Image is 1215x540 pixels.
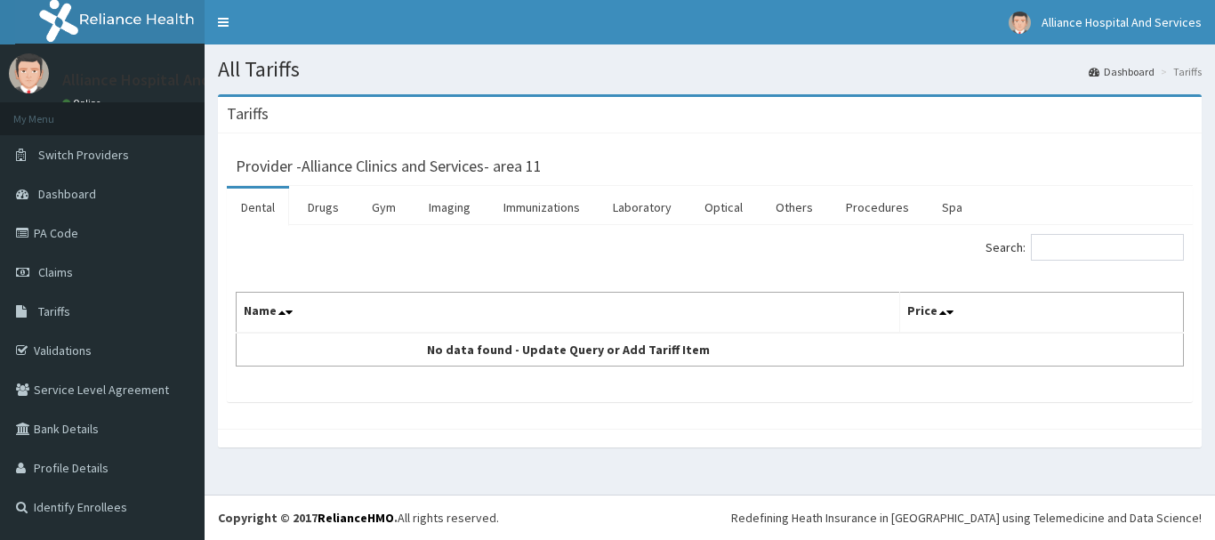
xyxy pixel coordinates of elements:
[928,189,977,226] a: Spa
[414,189,485,226] a: Imaging
[358,189,410,226] a: Gym
[62,97,105,109] a: Online
[9,53,49,93] img: User Image
[761,189,827,226] a: Others
[1009,12,1031,34] img: User Image
[599,189,686,226] a: Laboratory
[731,509,1202,527] div: Redefining Heath Insurance in [GEOGRAPHIC_DATA] using Telemedicine and Data Science!
[1156,64,1202,79] li: Tariffs
[227,189,289,226] a: Dental
[236,158,542,174] h3: Provider - Alliance Clinics and Services- area 11
[489,189,594,226] a: Immunizations
[38,303,70,319] span: Tariffs
[1042,14,1202,30] span: Alliance Hospital And Services
[38,147,129,163] span: Switch Providers
[218,510,398,526] strong: Copyright © 2017 .
[318,510,394,526] a: RelianceHMO
[227,106,269,122] h3: Tariffs
[1031,234,1184,261] input: Search:
[294,189,353,226] a: Drugs
[38,264,73,280] span: Claims
[218,58,1202,81] h1: All Tariffs
[205,495,1215,540] footer: All rights reserved.
[38,186,96,202] span: Dashboard
[986,234,1184,261] label: Search:
[690,189,757,226] a: Optical
[832,189,923,226] a: Procedures
[1089,64,1155,79] a: Dashboard
[237,293,900,334] th: Name
[62,72,272,88] p: Alliance Hospital And Services
[237,333,900,367] td: No data found - Update Query or Add Tariff Item
[899,293,1184,334] th: Price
